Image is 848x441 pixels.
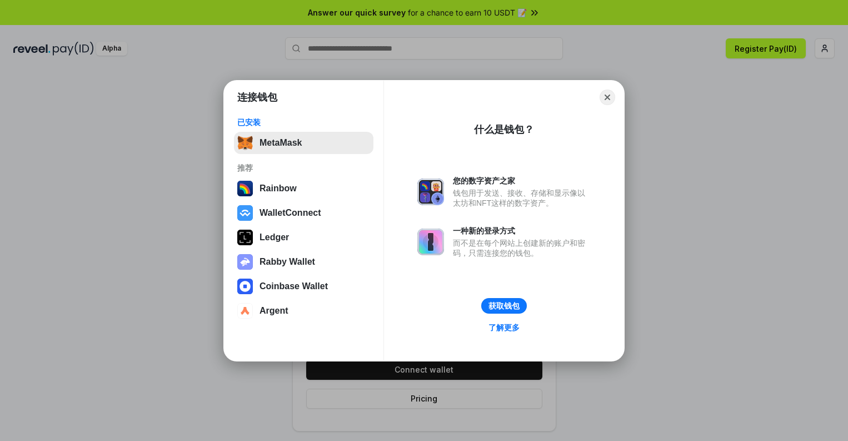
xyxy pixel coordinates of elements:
div: 一种新的登录方式 [453,226,591,236]
img: svg+xml,%3Csvg%20width%3D%2228%22%20height%3D%2228%22%20viewBox%3D%220%200%2028%2028%22%20fill%3D... [237,205,253,221]
div: 了解更多 [488,323,520,333]
img: svg+xml,%3Csvg%20xmlns%3D%22http%3A%2F%2Fwww.w3.org%2F2000%2Fsvg%22%20fill%3D%22none%22%20viewBox... [417,179,444,205]
button: 获取钱包 [481,298,527,314]
div: Ledger [260,232,289,242]
button: Argent [234,300,373,322]
div: MetaMask [260,138,302,148]
div: 获取钱包 [488,301,520,311]
div: 您的数字资产之家 [453,176,591,186]
div: 已安装 [237,117,370,127]
div: Coinbase Wallet [260,281,328,291]
div: 推荐 [237,163,370,173]
img: svg+xml,%3Csvg%20xmlns%3D%22http%3A%2F%2Fwww.w3.org%2F2000%2Fsvg%22%20width%3D%2228%22%20height%3... [237,230,253,245]
div: Rainbow [260,184,297,194]
img: svg+xml,%3Csvg%20width%3D%22120%22%20height%3D%22120%22%20viewBox%3D%220%200%20120%20120%22%20fil... [237,181,253,196]
div: Argent [260,306,288,316]
img: svg+xml,%3Csvg%20width%3D%2228%22%20height%3D%2228%22%20viewBox%3D%220%200%2028%2028%22%20fill%3D... [237,279,253,294]
a: 了解更多 [482,320,526,335]
button: Rainbow [234,177,373,200]
button: WalletConnect [234,202,373,224]
img: svg+xml,%3Csvg%20xmlns%3D%22http%3A%2F%2Fwww.w3.org%2F2000%2Fsvg%22%20fill%3D%22none%22%20viewBox... [417,229,444,255]
div: Rabby Wallet [260,257,315,267]
div: 什么是钱包？ [474,123,534,136]
button: Rabby Wallet [234,251,373,273]
img: svg+xml,%3Csvg%20width%3D%2228%22%20height%3D%2228%22%20viewBox%3D%220%200%2028%2028%22%20fill%3D... [237,303,253,319]
button: Coinbase Wallet [234,275,373,298]
button: Ledger [234,226,373,249]
div: WalletConnect [260,208,321,218]
button: Close [600,90,615,105]
div: 钱包用于发送、接收、存储和显示像以太坊和NFT这样的数字资产。 [453,188,591,208]
img: svg+xml,%3Csvg%20xmlns%3D%22http%3A%2F%2Fwww.w3.org%2F2000%2Fsvg%22%20fill%3D%22none%22%20viewBox... [237,254,253,270]
div: 而不是在每个网站上创建新的账户和密码，只需连接您的钱包。 [453,238,591,258]
button: MetaMask [234,132,373,154]
h1: 连接钱包 [237,91,277,104]
img: svg+xml,%3Csvg%20fill%3D%22none%22%20height%3D%2233%22%20viewBox%3D%220%200%2035%2033%22%20width%... [237,135,253,151]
